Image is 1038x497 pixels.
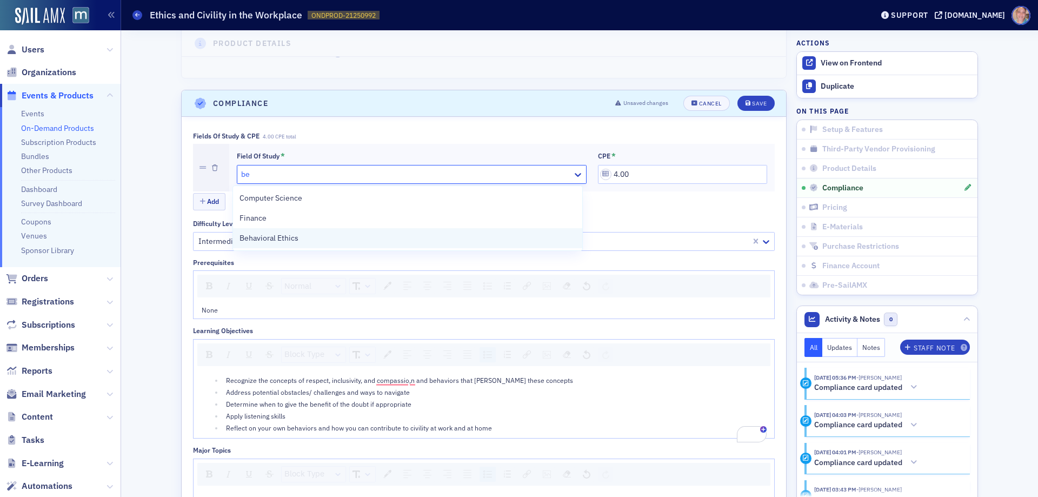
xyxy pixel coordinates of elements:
span: Profile [1012,6,1030,25]
div: Redo [598,279,613,294]
time: 8/1/2025 05:36 PM [814,374,856,381]
div: rdw-textalign-control [397,278,477,294]
button: Staff Note [900,340,970,355]
div: Difficulty Level [193,220,238,228]
button: Cancel [683,96,730,111]
div: Save [752,101,767,107]
a: Font Size [350,467,375,482]
div: Activity [800,415,811,427]
div: Prerequisites [193,259,234,267]
div: Redo [598,347,613,362]
time: 8/1/2025 04:03 PM [814,411,856,419]
div: rdw-dropdown [349,278,376,294]
a: Reports [6,365,52,377]
button: Notes [857,338,886,357]
span: Tasks [22,434,44,446]
div: To enrich screen reader interactions, please activate Accessibility in Grammarly extension settings [202,375,767,433]
h5: Compliance card updated [814,383,902,393]
div: rdw-remove-control [557,466,577,482]
div: rdw-history-control [577,347,615,363]
a: Sponsor Library [21,246,74,255]
span: Dee Sullivan [856,411,902,419]
span: Finance Account [822,261,880,271]
h4: On this page [796,106,978,116]
div: Ordered [500,279,515,293]
div: rdw-dropdown [349,466,376,482]
div: rdw-textalign-control [397,347,477,363]
div: Link [519,467,535,482]
span: Block Type [284,468,324,480]
span: ONDPROD-21250992 [311,11,376,20]
a: On-Demand Products [21,123,94,133]
div: rdw-dropdown [281,347,346,363]
span: Product Details [822,164,876,174]
span: Apply listening skills [226,412,285,420]
div: Support [891,10,928,20]
div: View on Frontend [821,58,972,68]
span: Events & Products [22,90,94,102]
div: Unordered [480,467,496,482]
div: Learning Objectives [193,327,253,335]
a: Block Type [282,279,345,294]
div: Italic [221,467,237,482]
div: Underline [241,279,257,294]
span: Dee Sullivan [856,448,902,456]
div: [DOMAIN_NAME] [944,10,1005,20]
div: rdw-inline-control [200,466,280,482]
div: Center [420,467,435,482]
div: CPE [598,152,610,160]
div: rdw-textalign-control [397,466,477,482]
div: Bold [202,467,216,481]
div: rdw-font-size-control [348,278,377,294]
span: Activity & Notes [825,314,880,325]
div: rdw-block-control [280,278,348,294]
div: Undo [579,279,594,294]
div: rdw-link-control [517,466,537,482]
img: SailAMX [15,8,65,25]
span: Email Marketing [22,388,86,400]
div: rdw-toolbar [197,463,770,486]
a: Orders [6,273,48,284]
a: E-Learning [6,458,64,469]
div: Cancel [699,101,722,107]
button: [DOMAIN_NAME] [935,11,1009,19]
time: 8/1/2025 04:01 PM [814,448,856,456]
div: rdw-link-control [517,278,537,294]
div: Underline [241,467,257,482]
div: rdw-color-picker [377,466,397,482]
span: Pre-SailAMX [822,281,867,290]
div: rdw-dropdown [281,278,346,294]
h5: Compliance card updated [814,458,902,468]
button: All [804,338,823,357]
a: Other Products [21,165,72,175]
div: Italic [221,279,237,294]
div: Left [400,279,415,294]
div: Left [400,347,415,362]
div: Activity [800,377,811,389]
div: Fields of Study & CPE [193,132,259,140]
h5: Compliance card updated [814,420,902,430]
div: rdw-image-control [537,347,557,363]
div: Italic [221,347,237,362]
span: Registrations [22,296,74,308]
span: Reflect on your own behaviors and how you can contribute to civility at work and at home [226,423,492,432]
div: Image [539,467,555,482]
h4: Actions [796,38,830,48]
span: Reports [22,365,52,377]
div: Strikethrough [262,279,277,293]
a: Font Size [350,347,375,362]
div: rdw-list-control [477,466,517,482]
div: Staff Note [914,345,955,351]
span: Dee Sullivan [856,486,902,493]
a: View on Frontend [797,52,977,75]
span: Address potential obstacles/ challenges and ways to navigate [226,388,410,396]
span: None [202,306,218,314]
span: Finance [239,213,267,224]
div: rdw-toolbar [197,275,770,297]
div: Right [440,347,455,362]
button: Add [193,193,225,210]
div: Underline [241,347,257,362]
span: Subscriptions [22,319,75,331]
a: Coupons [21,217,51,227]
div: rdw-remove-control [557,347,577,363]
